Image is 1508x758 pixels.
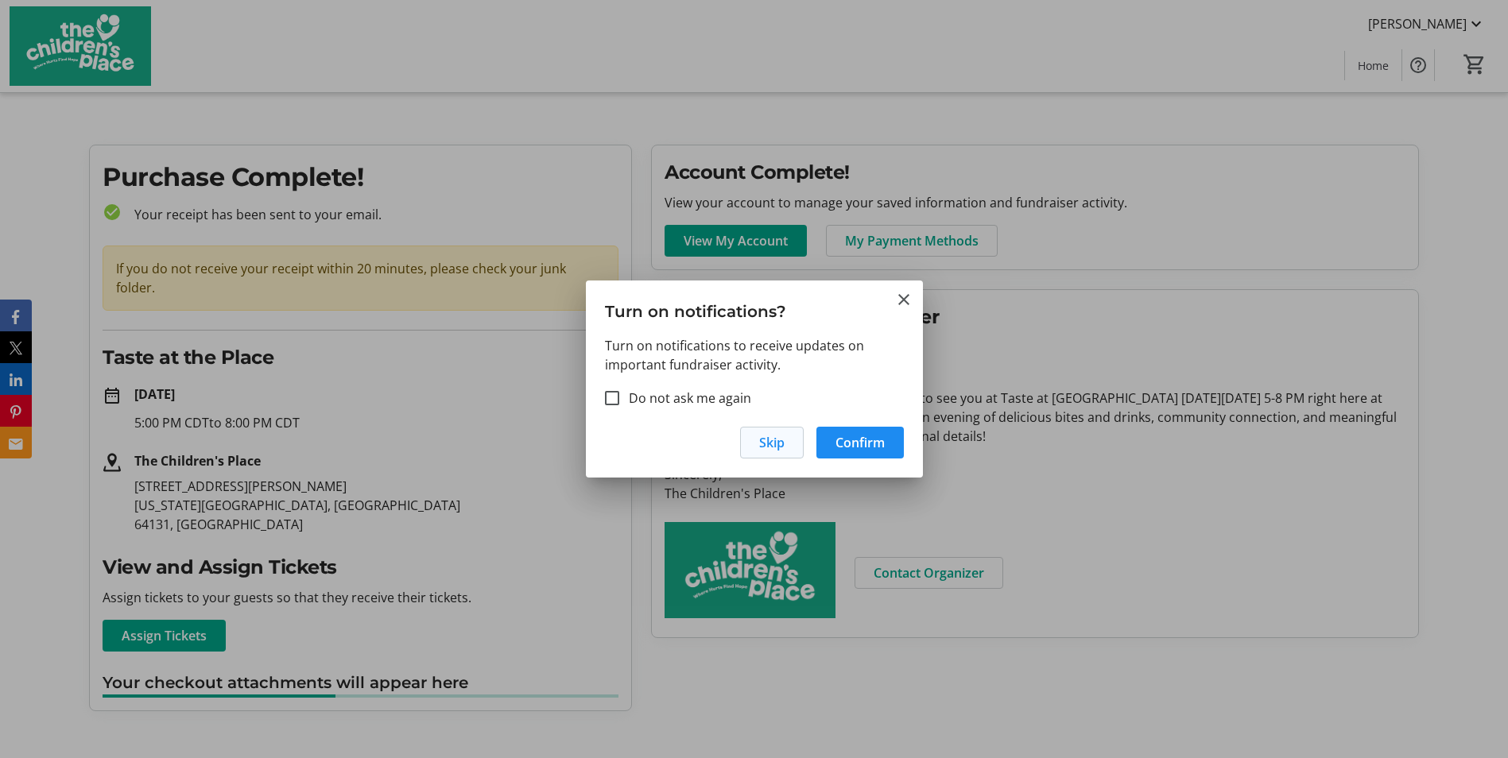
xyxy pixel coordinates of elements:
label: Do not ask me again [619,389,751,408]
span: Confirm [835,433,885,452]
button: Confirm [816,427,904,458]
span: Skip [759,433,785,452]
button: Close [894,290,913,309]
p: Turn on notifications to receive updates on important fundraiser activity. [605,336,904,374]
h3: Turn on notifications? [586,280,923,335]
button: Skip [740,427,804,458]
